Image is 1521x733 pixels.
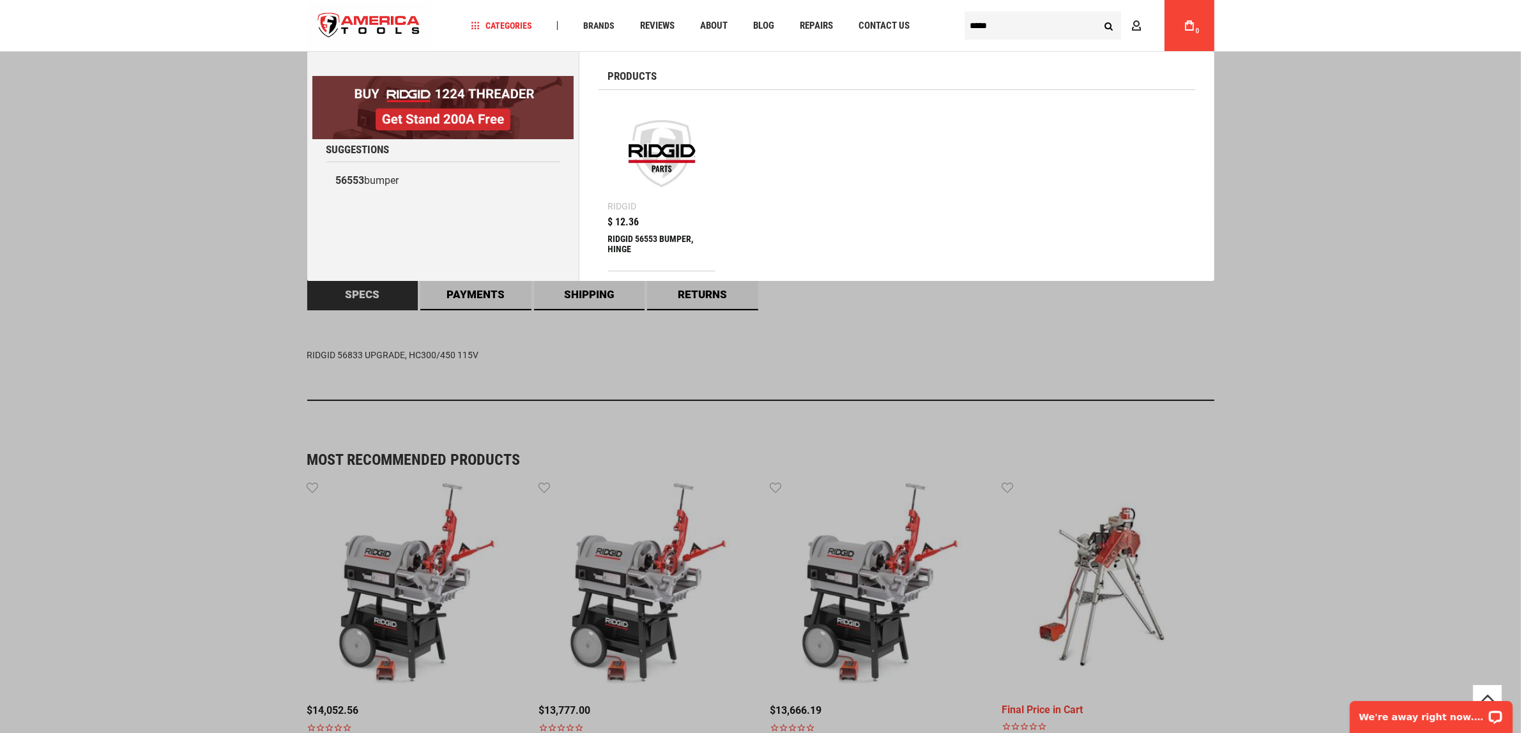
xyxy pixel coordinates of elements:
a: Blog [747,17,780,34]
span: About [700,21,728,31]
a: Reviews [634,17,680,34]
a: Contact Us [853,17,915,34]
a: RIDGID 56553 BUMPER, HINGE Ridgid $ 12.36 RIDGID 56553 BUMPER, HINGE [608,100,716,271]
span: Suggestions [326,144,390,155]
span: Reviews [640,21,675,31]
span: 0 [1196,27,1200,34]
span: Blog [753,21,774,31]
a: Categories [465,17,538,34]
span: Repairs [800,21,833,31]
b: 56553 [336,174,365,186]
a: About [694,17,733,34]
a: Brands [577,17,620,34]
img: America Tools [307,2,431,50]
a: BOGO: Buy RIDGID® 1224 Threader, Get Stand 200A Free! [312,76,574,86]
a: Repairs [794,17,839,34]
span: Contact Us [859,21,910,31]
span: Brands [583,21,615,30]
span: Categories [471,21,532,30]
div: Ridgid [608,202,637,211]
span: $ 12.36 [608,217,639,227]
img: BOGO: Buy RIDGID® 1224 Threader, Get Stand 200A Free! [312,76,574,139]
img: RIDGID 56553 BUMPER, HINGE [615,106,710,201]
span: Products [608,71,657,82]
button: Search [1097,13,1121,38]
a: 56553bumper [326,169,560,193]
a: store logo [307,2,431,50]
iframe: LiveChat chat widget [1341,693,1521,733]
div: RIDGID 56553 BUMPER, HINGE [608,234,716,264]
